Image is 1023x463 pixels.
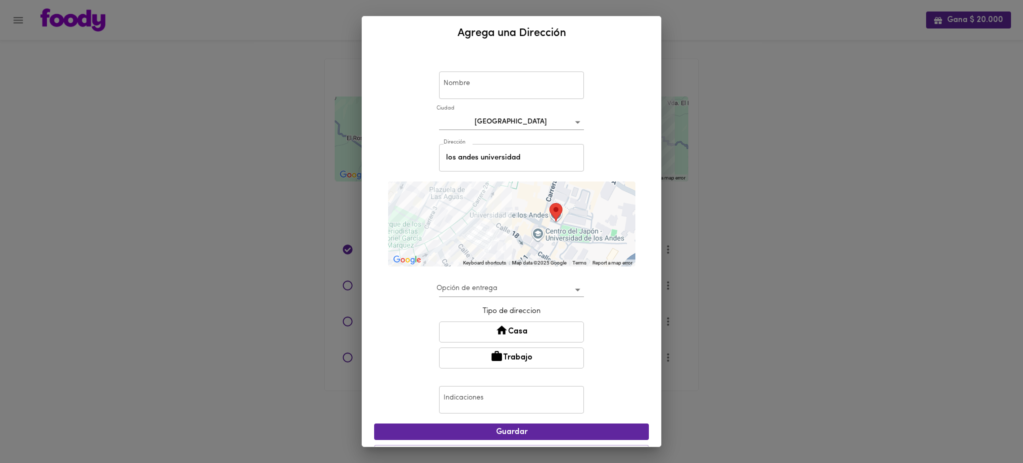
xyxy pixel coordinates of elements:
[439,321,584,342] button: Casa
[437,283,498,293] label: Opción de entrega
[439,347,584,368] button: Trabajo
[382,427,641,437] span: Guardar
[374,423,649,440] button: Guardar
[439,71,584,99] input: Mi Casa
[391,253,424,266] img: Google
[391,253,424,266] a: Open this area in Google Maps (opens a new window)
[549,203,562,221] div: Tu dirección
[374,24,649,42] h2: Agrega una Dirección
[439,306,584,316] p: Tipo de direccion
[439,144,584,171] input: Incluye oficina, apto, piso, etc.
[437,105,454,112] label: Ciudad
[572,260,586,265] a: Terms
[592,260,632,265] a: Report a map error
[965,405,1013,453] iframe: Messagebird Livechat Widget
[512,260,566,265] span: Map data ©2025 Google
[439,386,584,413] input: Dejar en recepción del 7mo piso
[439,114,584,130] div: [GEOGRAPHIC_DATA]
[439,282,584,297] div: ​
[463,259,506,266] button: Keyboard shortcuts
